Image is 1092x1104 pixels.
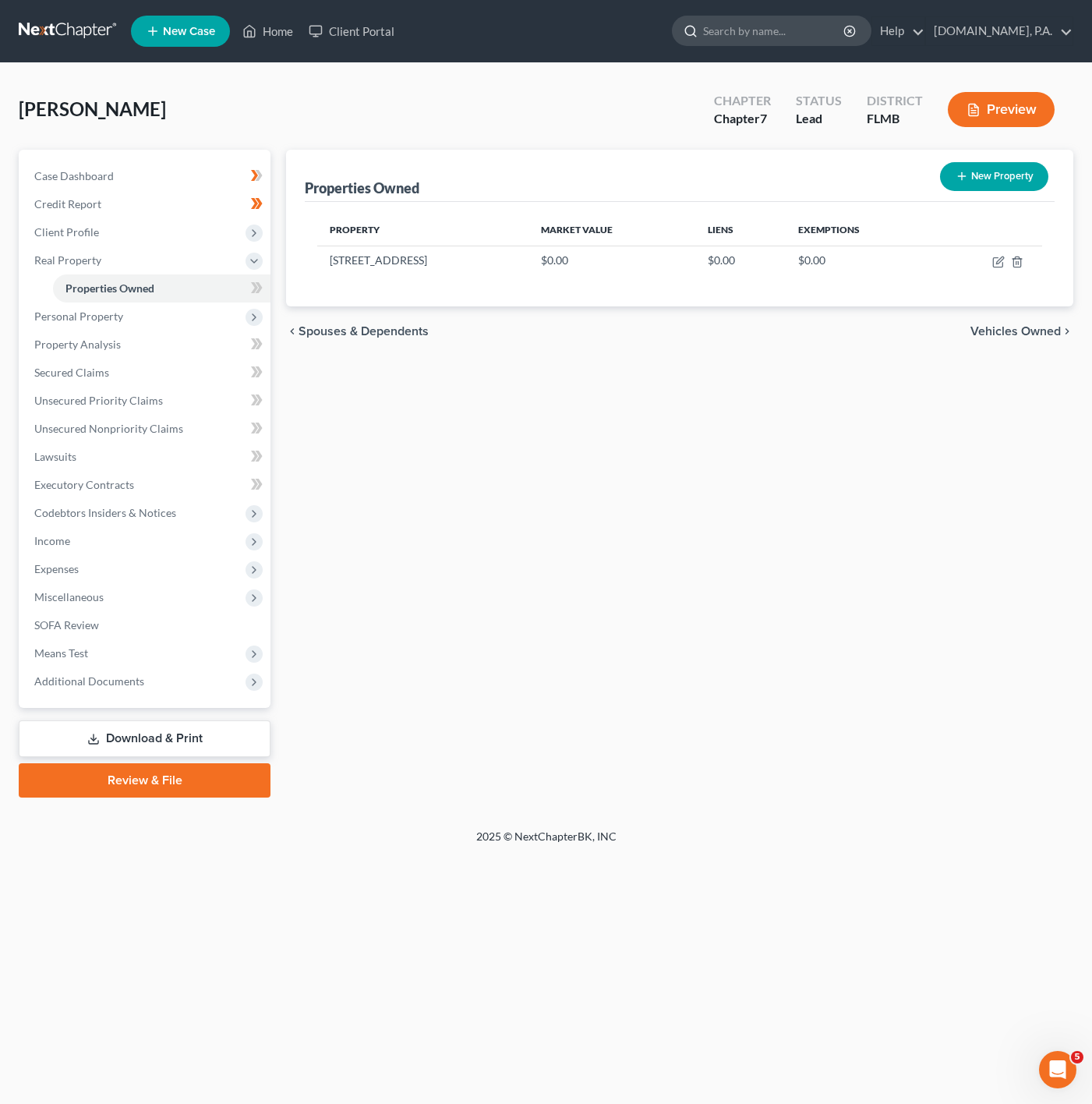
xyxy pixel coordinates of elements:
div: 2025 © NextChapterBK, INC [102,829,991,857]
a: Unsecured Priority Claims [22,387,270,415]
th: Market Value [528,214,695,246]
a: Home [235,17,301,45]
button: New Property [940,162,1048,191]
th: Liens [695,214,786,246]
th: Property [317,214,528,246]
button: Vehicles Owned chevron_right [970,325,1073,338]
a: Credit Report [22,190,270,218]
span: 7 [760,111,767,126]
th: Exemptions [786,214,935,246]
span: Real Property [34,253,101,267]
a: Secured Claims [22,359,270,387]
div: District [867,92,923,110]
span: Codebtors Insiders & Notices [34,506,176,519]
div: Chapter [714,110,771,128]
span: Income [34,534,70,547]
td: $0.00 [786,246,935,275]
a: Property Analysis [22,331,270,359]
div: FLMB [867,110,923,128]
div: Status [796,92,842,110]
span: Property Analysis [34,338,121,351]
span: Miscellaneous [34,590,104,603]
a: Properties Owned [53,274,270,303]
a: Help [872,17,924,45]
i: chevron_right [1061,325,1073,338]
span: Vehicles Owned [970,325,1061,338]
a: Download & Print [19,720,270,757]
a: Executory Contracts [22,471,270,499]
div: Lead [796,110,842,128]
span: Executory Contracts [34,478,134,491]
a: Client Portal [301,17,402,45]
a: Review & File [19,763,270,798]
span: Client Profile [34,225,99,239]
span: Means Test [34,646,88,660]
td: $0.00 [695,246,786,275]
span: Personal Property [34,310,123,323]
span: Credit Report [34,197,101,211]
span: Unsecured Nonpriority Claims [34,422,183,435]
span: 5 [1071,1051,1083,1063]
span: Spouses & Dependents [299,325,429,338]
span: Additional Documents [34,674,144,688]
span: Unsecured Priority Claims [34,394,163,407]
span: Secured Claims [34,366,109,379]
input: Search by name... [703,16,846,45]
td: $0.00 [528,246,695,275]
span: Properties Owned [65,281,154,295]
span: Lawsuits [34,450,76,463]
span: Case Dashboard [34,169,114,182]
a: Lawsuits [22,443,270,471]
a: [DOMAIN_NAME], P.A. [926,17,1073,45]
span: [PERSON_NAME] [19,97,166,120]
button: chevron_left Spouses & Dependents [286,325,429,338]
div: Chapter [714,92,771,110]
i: chevron_left [286,325,299,338]
span: Expenses [34,562,79,575]
a: SOFA Review [22,611,270,639]
a: Unsecured Nonpriority Claims [22,415,270,443]
iframe: Intercom live chat [1039,1051,1076,1088]
div: Properties Owned [305,179,419,197]
td: [STREET_ADDRESS] [317,246,528,275]
button: Preview [948,92,1055,127]
span: SOFA Review [34,618,99,632]
span: New Case [163,26,215,37]
a: Case Dashboard [22,162,270,190]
